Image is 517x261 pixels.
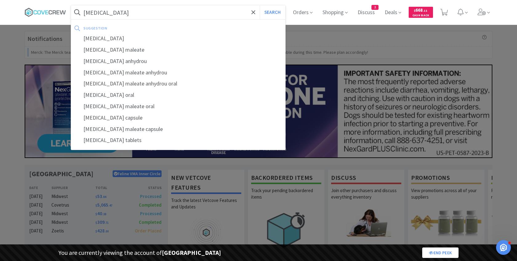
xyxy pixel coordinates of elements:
[355,10,377,15] a: Discuss2
[71,44,285,56] div: [MEDICAL_DATA] maleate
[71,56,285,67] div: [MEDICAL_DATA] anhydrou
[496,240,511,255] iframe: Intercom live chat
[71,78,285,89] div: [MEDICAL_DATA] maleate anhydrou oral
[422,247,459,258] a: End Peek
[71,67,285,78] div: [MEDICAL_DATA] maleate anhydrou
[414,7,427,13] span: 668
[71,5,285,19] input: Search by item, sku, manufacturer, ingredient, size...
[71,135,285,146] div: [MEDICAL_DATA] tablets
[414,9,415,13] span: $
[260,5,285,19] button: Search
[372,5,378,10] span: 2
[71,101,285,112] div: [MEDICAL_DATA] maleate oral
[71,124,285,135] div: [MEDICAL_DATA] maleate capsule
[71,112,285,124] div: [MEDICAL_DATA] capsule
[423,9,427,13] span: . 11
[162,249,221,256] strong: [GEOGRAPHIC_DATA]
[412,14,429,18] span: Cash Back
[71,89,285,101] div: [MEDICAL_DATA] oral
[58,248,221,258] p: You are currently viewing the account of
[83,23,194,33] div: suggestion
[409,4,433,21] a: $668.11Cash Back
[71,33,285,44] div: [MEDICAL_DATA]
